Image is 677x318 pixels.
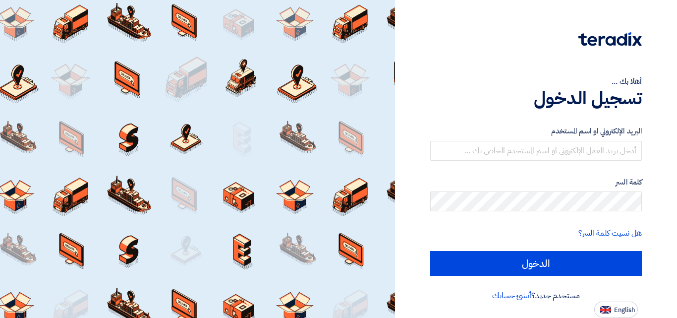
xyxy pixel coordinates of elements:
h1: تسجيل الدخول [430,87,642,109]
input: الدخول [430,251,642,276]
input: أدخل بريد العمل الإلكتروني او اسم المستخدم الخاص بك ... [430,141,642,161]
button: English [594,302,638,318]
img: en-US.png [600,306,611,314]
label: كلمة السر [430,177,642,188]
div: مستخدم جديد؟ [430,290,642,302]
a: أنشئ حسابك [492,290,531,302]
a: هل نسيت كلمة السر؟ [578,227,642,239]
span: English [614,307,635,314]
img: Teradix logo [578,32,642,46]
label: البريد الإلكتروني او اسم المستخدم [430,126,642,137]
div: أهلا بك ... [430,75,642,87]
